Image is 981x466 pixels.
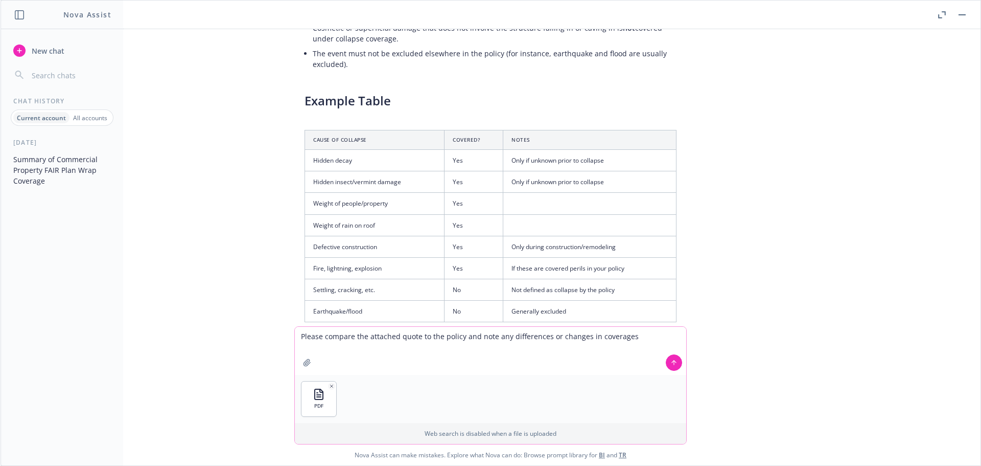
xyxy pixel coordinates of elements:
td: Yes [445,171,503,193]
div: [DATE] [1,138,123,147]
td: Only if unknown prior to collapse [503,150,676,171]
button: PDF [301,382,336,416]
td: Defective construction [305,236,445,257]
td: Hidden insect/vermint damage [305,171,445,193]
th: Cause of Collapse [305,130,445,149]
td: Yes [445,214,503,236]
td: Weight of people/property [305,193,445,214]
td: No [445,279,503,301]
th: Notes [503,130,676,149]
div: Chat History [1,97,123,105]
td: Generally excluded [503,301,676,322]
span: New chat [30,46,64,56]
li: Cosmetic or superficial damage that does not involve the structure falling in or caving in is cov... [313,20,676,46]
li: The event must not be excluded elsewhere in the policy (for instance, earthquake and flood are us... [313,46,676,72]
td: Earthquake/flood [305,301,445,322]
p: All accounts [73,114,107,122]
td: Only if unknown prior to collapse [503,171,676,193]
td: Yes [445,150,503,171]
p: Web search is disabled when a file is uploaded [301,429,680,438]
h3: Example Table [305,92,676,109]
textarea: Please compare the attached quote to the policy and note any differences or changes in coverages [295,327,686,375]
input: Search chats [30,68,111,82]
td: Settling, cracking, etc. [305,279,445,301]
button: New chat [9,41,115,60]
a: TR [619,451,626,459]
th: Covered? [445,130,503,149]
span: PDF [314,403,323,409]
td: Only during construction/remodeling [503,236,676,257]
a: BI [599,451,605,459]
td: No [445,301,503,322]
td: Fire, lightning, explosion [305,257,445,279]
td: Weight of rain on roof [305,214,445,236]
td: Yes [445,257,503,279]
td: Not defined as collapse by the policy [503,279,676,301]
td: Hidden decay [305,150,445,171]
p: Current account [17,114,66,122]
h1: Nova Assist [63,9,111,20]
span: Nova Assist can make mistakes. Explore what Nova can do: Browse prompt library for and [5,445,976,465]
button: Summary of Commercial Property FAIR Plan Wrap Coverage [9,151,115,189]
td: Yes [445,236,503,257]
td: Yes [445,193,503,214]
td: If these are covered perils in your policy [503,257,676,279]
